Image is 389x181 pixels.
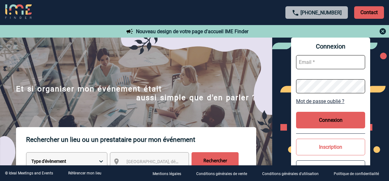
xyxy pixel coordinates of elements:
[26,127,256,152] p: Rechercher un lieu ou un prestataire pour mon événement
[296,43,365,50] span: Connexion
[334,172,379,176] p: Politique de confidentialité
[296,55,365,69] input: Email *
[153,172,181,176] p: Mentions légales
[262,172,319,176] p: Conditions générales d'utilisation
[196,172,247,176] p: Conditions générales de vente
[354,6,384,19] p: Contact
[329,170,389,176] a: Politique de confidentialité
[257,170,329,176] a: Conditions générales d'utilisation
[148,170,191,176] a: Mentions légales
[296,139,365,155] button: Inscription
[300,10,342,16] a: [PHONE_NUMBER]
[5,171,53,175] div: © Ideal Meetings and Events
[68,171,101,175] a: Référencer mon lieu
[296,112,365,128] button: Connexion
[296,160,365,177] button: Référencer mon lieu
[191,170,257,176] a: Conditions générales de vente
[192,152,239,170] input: Rechercher
[292,9,299,17] img: call-24-px.png
[127,159,214,164] span: [GEOGRAPHIC_DATA], département, région...
[296,98,365,104] a: Mot de passe oublié ?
